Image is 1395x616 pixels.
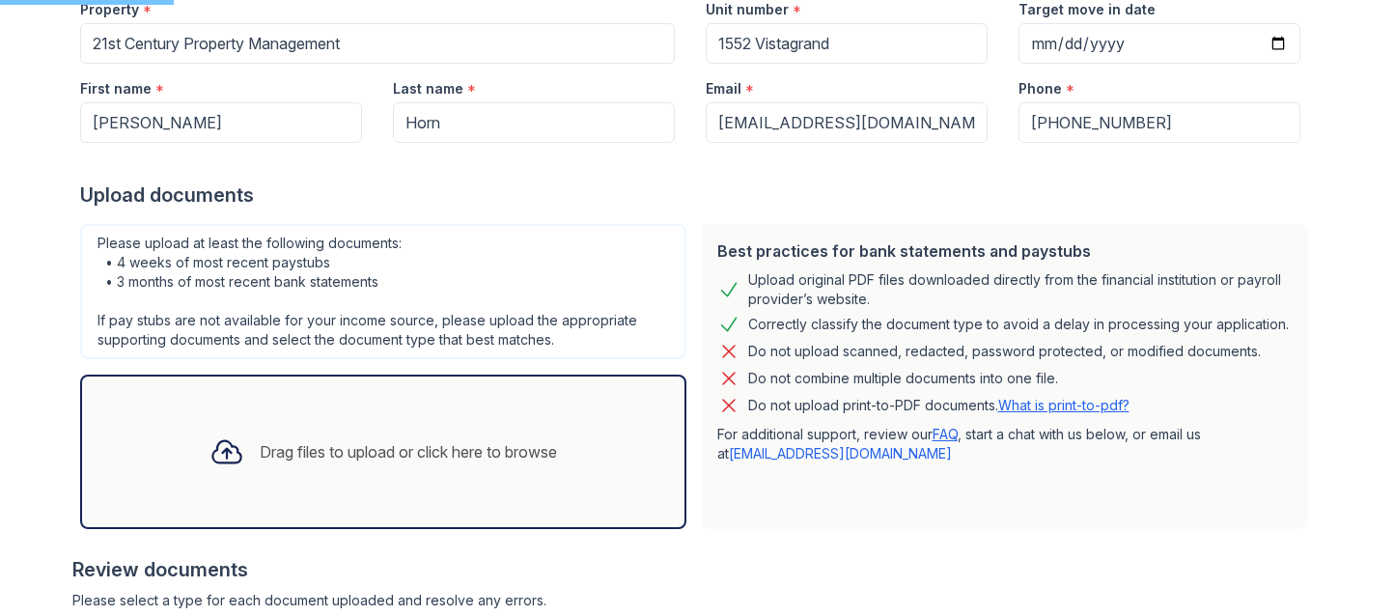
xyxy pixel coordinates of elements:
a: [EMAIL_ADDRESS][DOMAIN_NAME] [729,445,952,462]
a: FAQ [933,426,958,442]
label: Last name [393,79,463,98]
p: Do not upload print-to-PDF documents. [748,396,1130,415]
div: Do not combine multiple documents into one file. [748,367,1058,390]
div: Do not upload scanned, redacted, password protected, or modified documents. [748,340,1261,363]
div: Please upload at least the following documents: • 4 weeks of most recent paystubs • 3 months of m... [80,224,686,359]
div: Upload original PDF files downloaded directly from the financial institution or payroll provider’... [748,270,1293,309]
p: For additional support, review our , start a chat with us below, or email us at [717,425,1293,463]
div: Drag files to upload or click here to browse [260,440,557,463]
div: Upload documents [80,182,1316,209]
label: Phone [1018,79,1062,98]
div: Please select a type for each document uploaded and resolve any errors. [72,591,1316,610]
div: Review documents [72,556,1316,583]
a: What is print-to-pdf? [998,397,1130,413]
label: Email [706,79,741,98]
label: First name [80,79,152,98]
div: Best practices for bank statements and paystubs [717,239,1293,263]
div: Correctly classify the document type to avoid a delay in processing your application. [748,313,1289,336]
